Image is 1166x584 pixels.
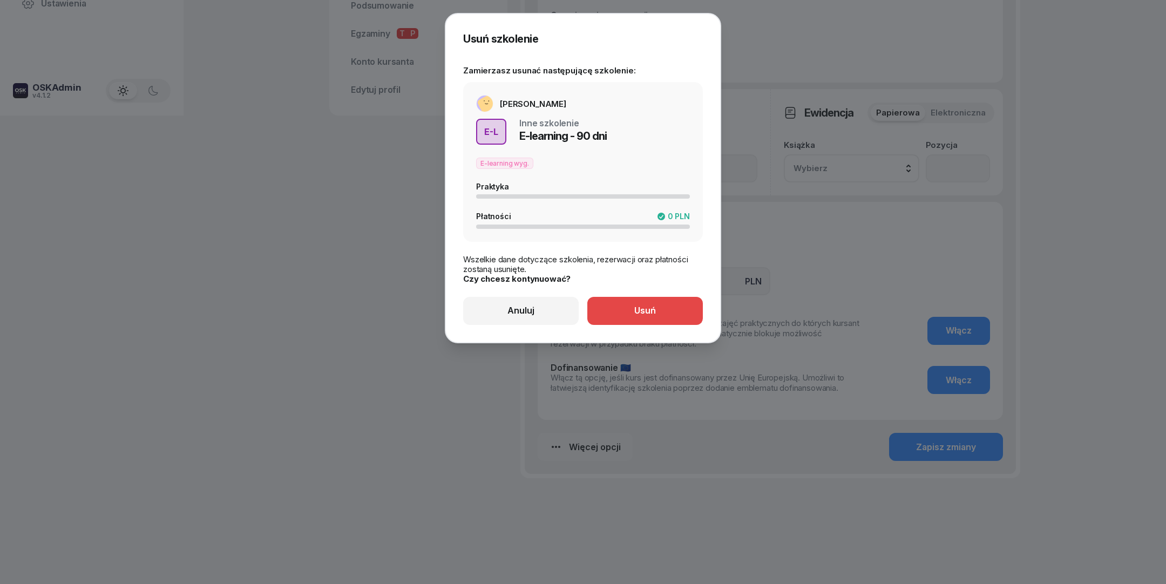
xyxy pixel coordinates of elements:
h2: Usuń szkolenie [463,31,703,46]
div: Inne szkolenie [519,119,579,127]
div: [PERSON_NAME] [500,100,566,108]
div: Czy chcesz kontynuować? [463,274,703,284]
button: Usuń [587,297,703,325]
span: Praktyka [476,182,509,191]
div: Płatności [476,212,518,221]
div: Wszelkie dane dotyczące szkolenia, rezerwacji oraz płatności zostaną usunięte. [463,255,703,274]
div: Zamierzasz usunać następującę szkolenie: [463,53,703,76]
button: Anuluj [463,297,579,325]
div: E-learning - 90 dni [519,127,607,145]
button: E-L [476,119,506,145]
div: E-L [480,125,503,139]
div: Anuluj [507,305,534,316]
div: 0 PLN [657,212,690,221]
div: Usuń [634,305,656,316]
span: E-learning wyg. [476,158,533,169]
